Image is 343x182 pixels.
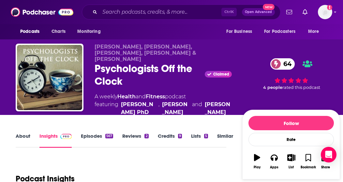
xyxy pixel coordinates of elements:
[318,5,332,19] button: Show profile menu
[217,133,233,148] a: Similar
[301,165,316,169] div: Bookmark
[136,93,146,100] span: and
[248,133,334,146] div: Rate
[263,4,275,10] span: New
[321,147,336,162] div: Open Intercom Messenger
[321,165,330,169] div: Share
[105,134,113,138] div: 567
[17,45,82,110] img: Psychologists Off the Clock
[192,101,202,116] span: and
[82,5,280,20] div: Search podcasts, credits, & more...
[204,134,208,138] div: 5
[47,25,69,38] a: Charts
[16,25,48,38] button: open menu
[95,93,232,116] div: A weekly podcast
[158,133,182,148] a: Credits9
[282,85,320,90] span: rated this podcast
[11,6,73,18] img: Podchaser - Follow, Share and Rate Podcasts
[284,7,295,18] a: Show notifications dropdown
[213,73,229,76] span: Claimed
[226,27,252,36] span: For Business
[318,5,332,19] img: User Profile
[144,134,148,138] div: 2
[300,7,310,18] a: Show notifications dropdown
[277,58,295,70] span: 64
[100,7,221,17] input: Search podcasts, credits, & more...
[20,27,39,36] span: Podcasts
[158,101,159,116] span: ,
[283,150,300,173] button: List
[242,44,340,105] div: 64 4 peoplerated this podcast
[254,165,261,169] div: Play
[245,10,272,14] span: Open Advanced
[266,150,283,173] button: Apps
[242,8,275,16] button: Open AdvancedNew
[191,133,208,148] a: Lists5
[52,27,66,36] span: Charts
[263,85,282,90] span: 4 people
[121,101,156,116] a: Diana Hill PhD
[317,150,334,173] button: Share
[222,25,260,38] button: open menu
[248,150,265,173] button: Play
[146,93,165,100] a: Fitness
[221,8,237,16] span: Ctrl K
[270,58,295,70] a: 64
[270,165,278,169] div: Apps
[304,25,327,38] button: open menu
[248,116,334,130] button: Follow
[73,25,109,38] button: open menu
[16,133,30,148] a: About
[308,27,319,36] span: More
[117,93,136,100] a: Health
[162,101,189,116] a: Jill Stoddard
[264,27,295,36] span: For Podcasters
[77,27,100,36] span: Monitoring
[327,5,332,10] svg: Add a profile image
[60,134,72,139] img: Podchaser Pro
[81,133,113,148] a: Episodes567
[122,133,148,148] a: Reviews2
[95,44,196,62] span: [PERSON_NAME], [PERSON_NAME], [PERSON_NAME], [PERSON_NAME] & [PERSON_NAME]
[260,25,305,38] button: open menu
[178,134,182,138] div: 9
[205,101,232,116] a: Yael Schonbrun
[39,133,72,148] a: InsightsPodchaser Pro
[318,5,332,19] span: Logged in as CaveHenricks
[95,101,232,116] span: featuring
[289,165,294,169] div: List
[300,150,317,173] button: Bookmark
